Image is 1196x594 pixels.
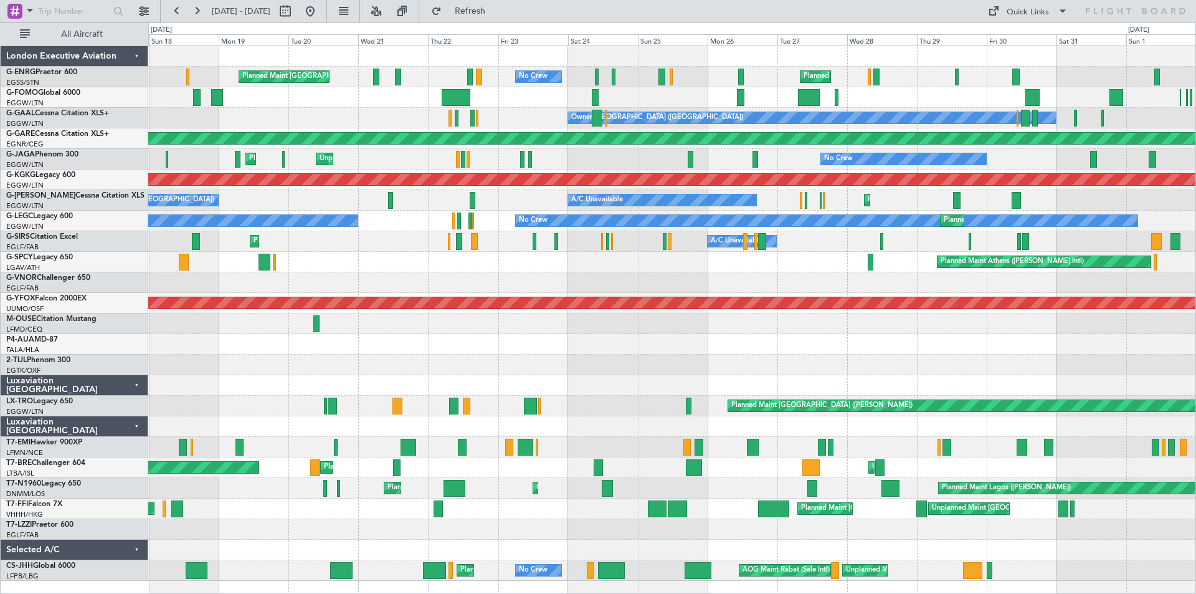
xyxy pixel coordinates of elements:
[498,34,568,46] div: Fri 23
[6,254,73,261] a: G-SPCYLegacy 650
[6,439,82,446] a: T7-EMIHawker 900XP
[944,211,1140,230] div: Planned Maint [GEOGRAPHIC_DATA] ([GEOGRAPHIC_DATA])
[6,130,35,138] span: G-GARE
[519,211,548,230] div: No Crew
[6,284,39,293] a: EGLF/FAB
[6,357,27,364] span: 2-TIJL
[249,150,445,168] div: Planned Maint [GEOGRAPHIC_DATA] ([GEOGRAPHIC_DATA])
[6,366,40,375] a: EGTK/OXF
[568,34,638,46] div: Sat 24
[6,192,145,199] a: G-[PERSON_NAME]Cessna Citation XLS
[324,458,463,477] div: Planned Maint Nice ([GEOGRAPHIC_DATA])
[6,439,31,446] span: T7-EMI
[6,151,35,158] span: G-JAGA
[6,521,32,529] span: T7-LZZI
[6,130,109,138] a: G-GARECessna Citation XLS+
[358,34,428,46] div: Wed 21
[708,34,777,46] div: Mon 26
[6,213,33,220] span: G-LEGC
[425,1,500,21] button: Refresh
[6,192,75,199] span: G-[PERSON_NAME]
[6,489,45,499] a: DNMM/LOS
[519,561,548,580] div: No Crew
[6,171,36,179] span: G-KGKG
[1126,34,1196,46] div: Sun 1
[242,67,439,86] div: Planned Maint [GEOGRAPHIC_DATA] ([GEOGRAPHIC_DATA])
[6,469,34,478] a: LTBA/ISL
[6,345,39,355] a: FALA/HLA
[1056,34,1126,46] div: Sat 31
[6,521,74,529] a: T7-LZZIPraetor 600
[6,160,44,170] a: EGGW/LTN
[14,24,135,44] button: All Aircraft
[6,510,43,519] a: VHHH/HKG
[982,1,1074,21] button: Quick Links
[536,479,733,497] div: Planned Maint [GEOGRAPHIC_DATA] ([GEOGRAPHIC_DATA])
[824,150,853,168] div: No Crew
[638,34,708,46] div: Sun 25
[387,479,516,497] div: Planned Maint Lagos ([PERSON_NAME])
[6,398,33,405] span: LX-TRO
[846,561,1051,580] div: Unplanned Maint [GEOGRAPHIC_DATA] ([GEOGRAPHIC_DATA])
[731,396,913,415] div: Planned Maint [GEOGRAPHIC_DATA] ([PERSON_NAME])
[942,479,1071,497] div: Planned Maint Lagos ([PERSON_NAME])
[428,34,498,46] div: Thu 22
[6,213,73,220] a: G-LEGCLegacy 600
[212,6,270,17] span: [DATE] - [DATE]
[6,98,44,108] a: EGGW/LTN
[777,34,847,46] div: Tue 27
[6,572,39,581] a: LFPB/LBG
[6,407,44,416] a: EGGW/LTN
[6,448,43,457] a: LFMN/NCE
[868,191,1064,209] div: Planned Maint [GEOGRAPHIC_DATA] ([GEOGRAPHIC_DATA])
[6,480,41,487] span: T7-N1960
[6,315,97,323] a: M-OUSECitation Mustang
[6,89,80,97] a: G-FOMOGlobal 6000
[847,34,917,46] div: Wed 28
[1007,6,1049,19] div: Quick Links
[6,274,90,282] a: G-VNORChallenger 650
[6,69,36,76] span: G-ENRG
[571,108,743,127] div: Owner [GEOGRAPHIC_DATA] ([GEOGRAPHIC_DATA])
[6,459,85,467] a: T7-BREChallenger 604
[6,459,32,467] span: T7-BRE
[219,34,288,46] div: Mon 19
[571,191,623,209] div: A/C Unavailable
[6,398,73,405] a: LX-TROLegacy 650
[149,34,219,46] div: Sun 18
[6,151,78,158] a: G-JAGAPhenom 300
[6,254,33,261] span: G-SPCY
[6,274,37,282] span: G-VNOR
[941,252,1084,271] div: Planned Maint Athens ([PERSON_NAME] Intl)
[6,315,36,323] span: M-OUSE
[6,501,62,508] a: T7-FFIFalcon 7X
[38,2,110,21] input: Trip Number
[320,150,524,168] div: Unplanned Maint [GEOGRAPHIC_DATA] ([GEOGRAPHIC_DATA])
[444,7,496,16] span: Refresh
[711,232,762,251] div: A/C Unavailable
[6,110,109,117] a: G-GAALCessna Citation XLS+
[6,480,81,487] a: T7-N1960Legacy 650
[6,69,77,76] a: G-ENRGPraetor 600
[151,25,172,36] div: [DATE]
[6,89,38,97] span: G-FOMO
[932,499,1149,518] div: Unplanned Maint [GEOGRAPHIC_DATA] ([GEOGRAPHIC_DATA] Intl)
[6,110,35,117] span: G-GAAL
[6,242,39,252] a: EGLF/FAB
[6,304,44,314] a: UUMO/OSF
[743,561,830,580] div: AOG Maint Rabat (Sale Intl)
[288,34,358,46] div: Tue 20
[6,140,44,149] a: EGNR/CEG
[801,499,997,518] div: Planned Maint [GEOGRAPHIC_DATA] ([GEOGRAPHIC_DATA])
[6,201,44,211] a: EGGW/LTN
[6,562,75,570] a: CS-JHHGlobal 6000
[519,67,548,86] div: No Crew
[6,530,39,540] a: EGLF/FAB
[6,357,70,364] a: 2-TIJLPhenom 300
[6,325,42,334] a: LFMD/CEQ
[6,181,44,190] a: EGGW/LTN
[6,171,75,179] a: G-KGKGLegacy 600
[6,119,44,128] a: EGGW/LTN
[6,295,87,302] a: G-YFOXFalcon 2000EX
[6,263,40,272] a: LGAV/ATH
